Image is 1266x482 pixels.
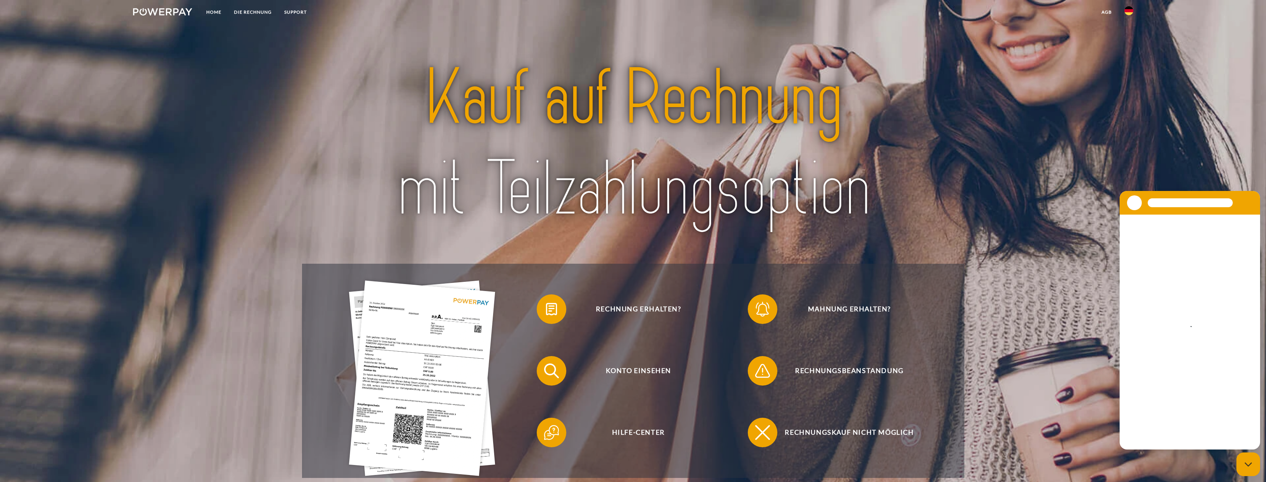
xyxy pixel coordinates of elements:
button: Rechnungskauf nicht möglich [748,418,940,447]
span: Rechnungsbeanstandung [759,356,940,386]
img: qb_warning.svg [753,362,772,380]
img: qb_bill.svg [542,300,561,318]
button: Hilfe-Center [537,418,729,447]
span: Hilfe-Center [548,418,729,447]
button: Mahnung erhalten? [748,294,940,324]
button: Rechnungsbeanstandung [748,356,940,386]
iframe: Messaging-Fenster [1120,191,1260,449]
a: Home [200,6,228,19]
img: qb_bell.svg [753,300,772,318]
button: Konto einsehen [537,356,729,386]
span: Mahnung erhalten? [759,294,940,324]
img: single_invoice_powerpay_de.jpg [349,280,495,476]
img: title-powerpay_de.svg [340,48,926,239]
span: Rechnung erhalten? [548,294,729,324]
a: DIE RECHNUNG [228,6,278,19]
a: agb [1095,6,1118,19]
img: qb_close.svg [753,423,772,442]
span: Rechnungskauf nicht möglich [759,418,940,447]
span: Konto einsehen [548,356,729,386]
img: de [1124,6,1133,15]
a: SUPPORT [278,6,313,19]
img: qb_search.svg [542,362,561,380]
iframe: Schaltfläche zum Öffnen des Messaging-Fensters [1236,452,1260,476]
img: logo-powerpay-white.svg [133,8,193,16]
button: Rechnung erhalten? [537,294,729,324]
img: qb_help.svg [542,423,561,442]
